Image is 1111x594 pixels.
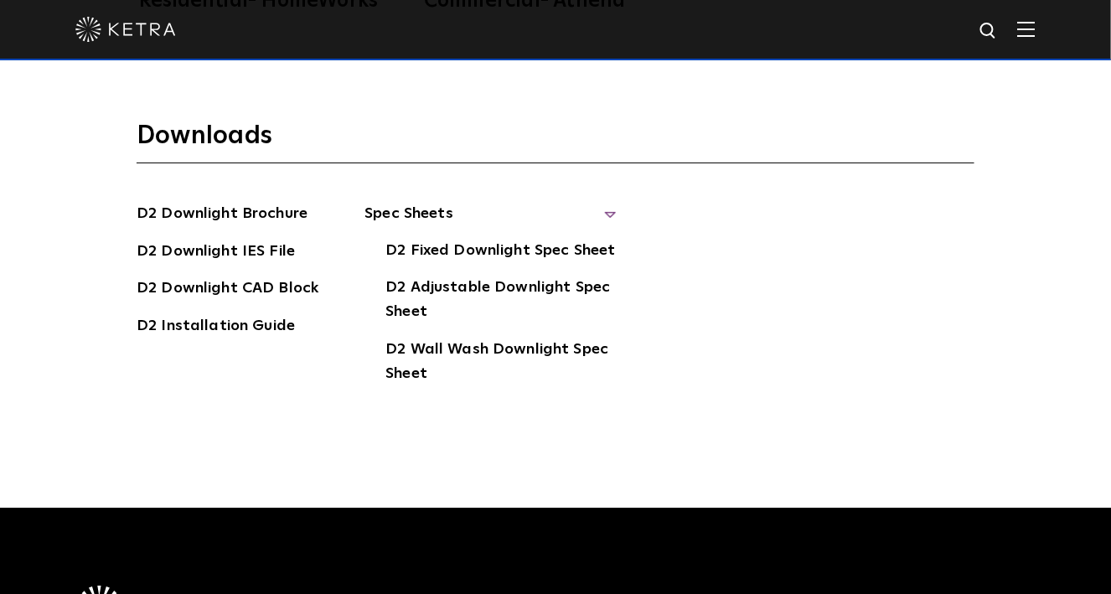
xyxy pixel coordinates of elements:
[1017,21,1036,37] img: Hamburger%20Nav.svg
[385,239,615,266] a: D2 Fixed Downlight Spec Sheet
[385,338,616,389] a: D2 Wall Wash Downlight Spec Sheet
[137,202,307,229] a: D2 Downlight Brochure
[137,276,318,303] a: D2 Downlight CAD Block
[75,17,176,42] img: ketra-logo-2019-white
[137,120,974,163] h3: Downloads
[137,240,295,266] a: D2 Downlight IES File
[137,314,295,341] a: D2 Installation Guide
[364,202,616,239] span: Spec Sheets
[385,276,616,327] a: D2 Adjustable Downlight Spec Sheet
[979,21,1000,42] img: search icon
